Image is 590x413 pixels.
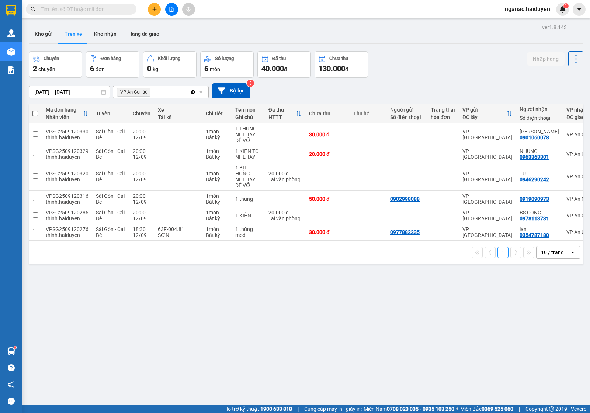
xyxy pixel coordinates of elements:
[33,64,37,73] span: 2
[133,199,150,205] div: 12/09
[215,56,234,61] div: Số lượng
[8,381,15,388] span: notification
[96,171,125,182] span: Sài Gòn - Cái Bè
[165,3,178,16] button: file-add
[573,3,586,16] button: caret-down
[46,154,88,160] div: thinh.haiduyen
[169,7,174,12] span: file-add
[462,107,506,113] div: VP gửi
[46,216,88,221] div: thinh.haiduyen
[148,3,161,16] button: plus
[101,56,121,61] div: Đơn hàng
[206,176,228,182] div: Bất kỳ
[96,193,125,205] span: Sài Gòn - Cái Bè
[235,114,261,120] div: Ghi chú
[261,64,284,73] span: 40.000
[309,132,346,137] div: 30.000 đ
[158,232,198,238] div: SƠN
[206,216,228,221] div: Bất kỳ
[345,66,348,72] span: đ
[29,86,110,98] input: Select a date range.
[527,52,565,66] button: Nhập hàng
[158,107,198,113] div: Xe
[257,51,311,78] button: Đã thu40.000đ
[206,210,228,216] div: 1 món
[520,154,549,160] div: 0963363301
[563,3,569,8] sup: 1
[143,90,147,94] svg: Delete
[198,89,204,95] svg: open
[46,226,88,232] div: VPSG2509120276
[459,104,516,123] th: Toggle SortBy
[7,66,15,74] img: solution-icon
[152,88,153,96] input: Selected VP An Cư.
[7,347,15,355] img: warehouse-icon
[565,3,567,8] span: 1
[46,193,88,199] div: VPSG2509120316
[315,51,368,78] button: Chưa thu130.000đ
[431,107,455,113] div: Trạng thái
[520,196,549,202] div: 0919090973
[158,114,198,120] div: Tài xế
[235,176,261,188] div: NHẸ TAY DỄ VỠ
[462,114,506,120] div: ĐC lấy
[46,148,88,154] div: VPSG2509120329
[29,25,59,43] button: Kho gửi
[364,405,454,413] span: Miền Nam
[268,107,296,113] div: Đã thu
[182,3,195,16] button: aim
[8,364,15,371] span: question-circle
[497,247,509,258] button: 1
[117,88,150,97] span: VP An Cư, close by backspace
[298,405,299,413] span: |
[268,176,302,182] div: Tại văn phòng
[120,89,140,95] span: VP An Cư
[462,226,512,238] div: VP [GEOGRAPHIC_DATA]
[265,104,305,123] th: Toggle SortBy
[431,114,455,120] div: hóa đơn
[519,405,520,413] span: |
[41,5,128,13] input: Tìm tên, số ĐT hoặc mã đơn
[235,213,261,218] div: 1 KIỆN
[520,232,549,238] div: 0354787180
[46,107,83,113] div: Mã đơn hàng
[122,25,165,43] button: Hàng đã giao
[353,111,383,116] div: Thu hộ
[206,199,228,205] div: Bất kỳ
[462,148,512,160] div: VP [GEOGRAPHIC_DATA]
[96,210,125,221] span: Sài Gòn - Cái Bè
[186,7,191,12] span: aim
[133,129,150,134] div: 20:00
[304,405,362,413] span: Cung cấp máy in - giấy in:
[133,216,150,221] div: 12/09
[520,226,559,232] div: lan
[559,6,566,13] img: icon-new-feature
[462,171,512,182] div: VP [GEOGRAPHIC_DATA]
[59,25,88,43] button: Trên xe
[235,132,261,143] div: NHẸ TAY DỄ VỠ
[235,107,261,113] div: Tên món
[247,80,254,87] sup: 3
[309,111,346,116] div: Chưa thu
[319,64,345,73] span: 130.000
[31,7,36,12] span: search
[520,115,559,121] div: Số điện thoại
[152,7,157,12] span: plus
[133,148,150,154] div: 20:00
[482,406,513,412] strong: 0369 525 060
[520,148,559,154] div: NHUNG
[133,154,150,160] div: 12/09
[38,66,55,72] span: chuyến
[462,193,512,205] div: VP [GEOGRAPHIC_DATA]
[206,111,228,116] div: Chi tiết
[190,89,196,95] svg: Clear all
[46,129,88,134] div: VPSG2509120330
[42,104,92,123] th: Toggle SortBy
[309,151,346,157] div: 20.000 đ
[541,249,564,256] div: 10 / trang
[86,51,139,78] button: Đơn hàng6đơn
[520,176,549,182] div: 0946290242
[46,114,83,120] div: Nhân viên
[8,398,15,405] span: message
[462,129,512,140] div: VP [GEOGRAPHIC_DATA]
